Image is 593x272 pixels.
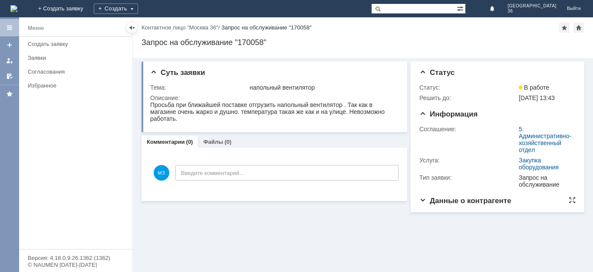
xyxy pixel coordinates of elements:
[28,55,127,61] div: Заявки
[419,197,511,205] span: Данные о контрагенте
[250,84,396,91] div: напольный вентилятор
[154,165,169,181] span: М3
[519,84,549,91] span: В работе
[3,69,16,83] a: Мои согласования
[147,139,185,145] a: Комментарии
[28,262,123,268] div: © NAUMEN [DATE]-[DATE]
[10,5,17,12] img: logo
[94,3,138,14] div: Создать
[28,255,123,261] div: Версия: 4.18.0.9.26.1362 (1362)
[507,3,557,9] span: [GEOGRAPHIC_DATA]
[559,23,570,33] div: Добавить в избранное
[569,197,576,204] div: На всю страницу
[419,157,517,164] div: Услуга:
[221,24,312,31] div: Запрос на обслуживание "170058"
[419,174,517,181] div: Тип заявки:
[203,139,223,145] a: Файлы
[519,174,572,188] div: Запрос на обслуживание
[10,5,17,12] a: Перейти на домашнюю страницу
[419,94,517,101] div: Решить до:
[24,65,130,78] a: Согласования
[3,38,16,52] a: Создать заявку
[186,139,193,145] div: (0)
[127,23,137,33] div: Скрыть меню
[519,157,559,171] a: Закупка оборудования
[3,54,16,68] a: Мои заявки
[519,126,571,153] a: 5. Административно-хозяйственный отдел
[142,24,218,31] a: Контактное лицо "Москва 36"
[24,37,130,51] a: Создать заявку
[457,4,465,12] span: Расширенный поиск
[507,9,557,14] span: 36
[150,68,205,77] span: Суть заявки
[28,68,127,75] div: Согласования
[573,23,584,33] div: Сделать домашней страницей
[28,23,44,33] div: Меню
[150,84,248,91] div: Тема:
[28,41,127,47] div: Создать заявку
[419,110,478,118] span: Информация
[419,126,517,133] div: Соглашение:
[24,51,130,65] a: Заявки
[419,68,455,77] span: Статус
[150,94,398,101] div: Описание:
[142,38,584,47] div: Запрос на обслуживание "170058"
[519,94,555,101] span: [DATE] 13:43
[224,139,231,145] div: (0)
[419,84,517,91] div: Статус:
[142,24,221,31] div: /
[28,82,117,89] div: Избранное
